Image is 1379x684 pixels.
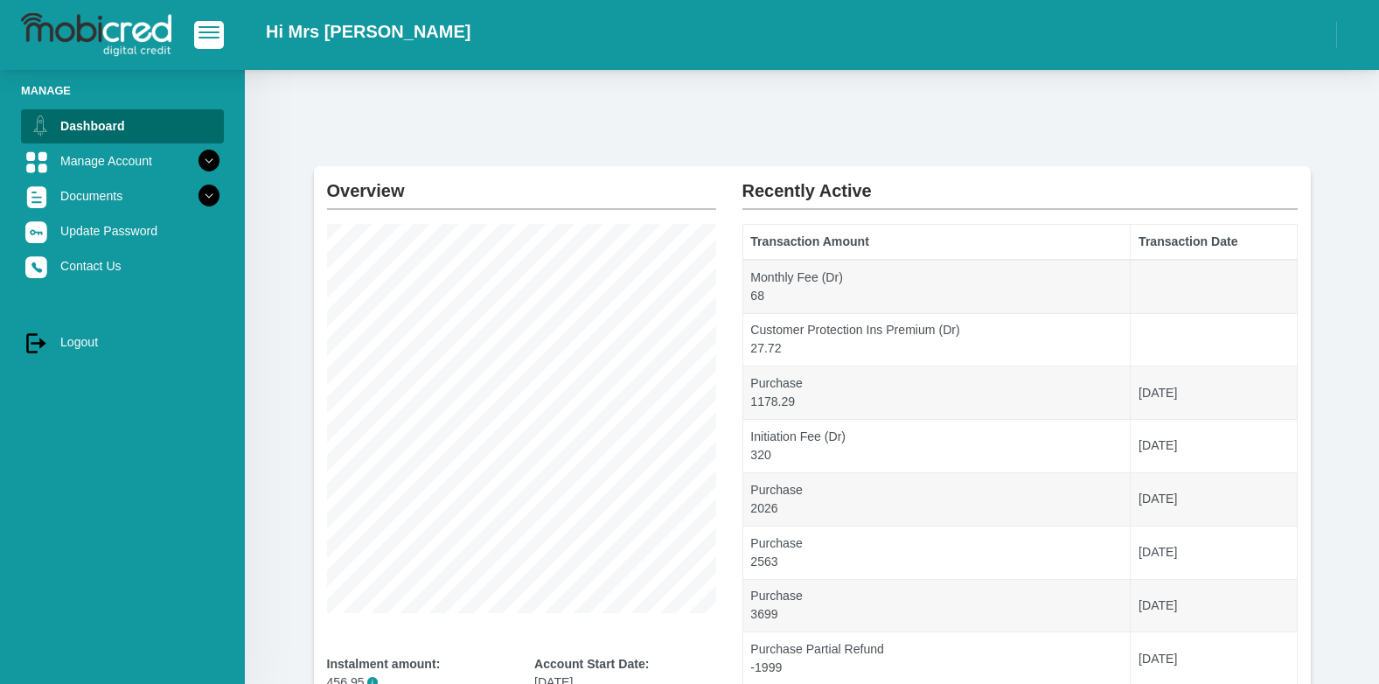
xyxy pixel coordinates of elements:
td: Purchase 2563 [742,526,1131,579]
td: Monthly Fee (Dr) 68 [742,260,1131,313]
th: Transaction Date [1131,225,1297,260]
h2: Overview [327,166,716,201]
td: [DATE] [1131,526,1297,579]
td: Customer Protection Ins Premium (Dr) 27.72 [742,313,1131,366]
td: Purchase 3699 [742,579,1131,632]
td: [DATE] [1131,366,1297,420]
td: Initiation Fee (Dr) 320 [742,420,1131,473]
th: Transaction Amount [742,225,1131,260]
img: logo-mobicred.svg [21,13,171,57]
li: Manage [21,82,224,99]
b: Instalment amount: [327,657,441,671]
h2: Hi Mrs [PERSON_NAME] [266,21,470,42]
a: Update Password [21,214,224,248]
td: Purchase 2026 [742,472,1131,526]
h2: Recently Active [742,166,1298,201]
td: [DATE] [1131,472,1297,526]
a: Logout [21,325,224,359]
a: Documents [21,179,224,213]
b: Account Start Date: [534,657,649,671]
td: [DATE] [1131,579,1297,632]
td: [DATE] [1131,420,1297,473]
a: Manage Account [21,144,224,178]
a: Dashboard [21,109,224,143]
a: Contact Us [21,249,224,283]
td: Purchase 1178.29 [742,366,1131,420]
